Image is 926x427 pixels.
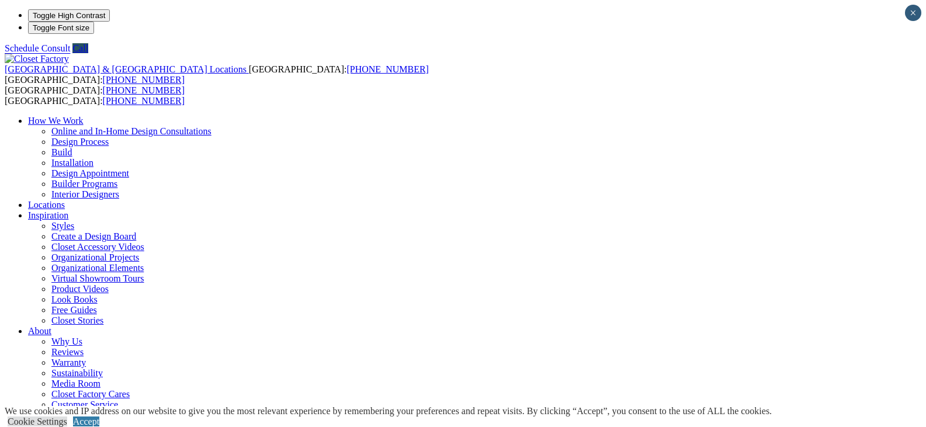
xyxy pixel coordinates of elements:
a: Locations [28,200,65,210]
button: Toggle High Contrast [28,9,110,22]
a: About [28,326,51,336]
a: Builder Programs [51,179,117,189]
a: Closet Stories [51,315,103,325]
a: Sustainability [51,368,103,378]
a: Product Videos [51,284,109,294]
a: Online and In-Home Design Consultations [51,126,211,136]
a: Media Room [51,379,100,388]
a: Design Process [51,137,109,147]
a: [PHONE_NUMBER] [346,64,428,74]
span: [GEOGRAPHIC_DATA]: [GEOGRAPHIC_DATA]: [5,85,185,106]
button: Toggle Font size [28,22,94,34]
a: [PHONE_NUMBER] [103,75,185,85]
a: Virtual Showroom Tours [51,273,144,283]
span: Toggle High Contrast [33,11,105,20]
a: Create a Design Board [51,231,136,241]
a: Reviews [51,347,84,357]
a: Free Guides [51,305,97,315]
a: Installation [51,158,93,168]
a: [PHONE_NUMBER] [103,96,185,106]
a: Customer Service [51,400,118,409]
a: How We Work [28,116,84,126]
a: Call [72,43,88,53]
button: Close [905,5,921,21]
span: [GEOGRAPHIC_DATA]: [GEOGRAPHIC_DATA]: [5,64,429,85]
a: Interior Designers [51,189,119,199]
a: Warranty [51,357,86,367]
img: Closet Factory [5,54,69,64]
span: Toggle Font size [33,23,89,32]
a: Cookie Settings [8,416,67,426]
a: Schedule Consult [5,43,70,53]
a: Build [51,147,72,157]
span: [GEOGRAPHIC_DATA] & [GEOGRAPHIC_DATA] Locations [5,64,247,74]
a: Accept [73,416,99,426]
div: We use cookies and IP address on our website to give you the most relevant experience by remember... [5,406,772,416]
a: Design Appointment [51,168,129,178]
a: Styles [51,221,74,231]
a: Look Books [51,294,98,304]
a: Inspiration [28,210,68,220]
a: Why Us [51,336,82,346]
a: Organizational Projects [51,252,139,262]
a: Closet Factory Cares [51,389,130,399]
a: Closet Accessory Videos [51,242,144,252]
a: [PHONE_NUMBER] [103,85,185,95]
a: [GEOGRAPHIC_DATA] & [GEOGRAPHIC_DATA] Locations [5,64,249,74]
a: Organizational Elements [51,263,144,273]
